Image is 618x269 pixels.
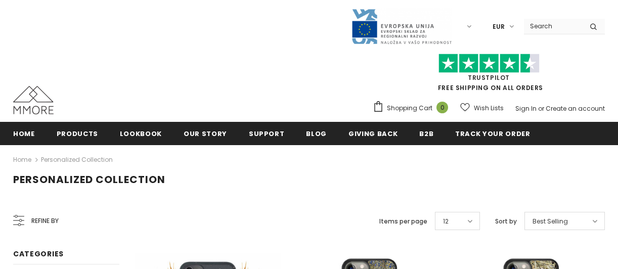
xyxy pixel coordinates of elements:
span: EUR [493,22,505,32]
a: Products [57,122,98,145]
span: FREE SHIPPING ON ALL ORDERS [373,58,605,92]
span: Refine by [31,215,59,227]
a: Blog [306,122,327,145]
a: B2B [419,122,433,145]
img: Javni Razpis [351,8,452,45]
img: Trust Pilot Stars [438,54,540,73]
a: Javni Razpis [351,22,452,30]
span: 0 [436,102,448,113]
label: Sort by [495,216,517,227]
span: Products [57,129,98,139]
span: Shopping Cart [387,103,432,113]
a: Home [13,154,31,166]
a: Track your order [455,122,530,145]
span: Track your order [455,129,530,139]
a: support [249,122,285,145]
a: Sign In [515,104,537,113]
span: 12 [443,216,449,227]
a: Our Story [184,122,227,145]
span: Giving back [348,129,398,139]
a: Shopping Cart 0 [373,101,453,116]
a: Trustpilot [468,73,510,82]
span: support [249,129,285,139]
a: Lookbook [120,122,162,145]
span: Lookbook [120,129,162,139]
span: Personalized Collection [13,172,165,187]
span: Wish Lists [474,103,504,113]
span: B2B [419,129,433,139]
img: MMORE Cases [13,86,54,114]
a: Giving back [348,122,398,145]
span: Categories [13,249,64,259]
a: Create an account [546,104,605,113]
span: Blog [306,129,327,139]
input: Search Site [524,19,582,33]
span: or [538,104,544,113]
span: Home [13,129,35,139]
label: Items per page [379,216,427,227]
span: Our Story [184,129,227,139]
a: Wish Lists [460,99,504,117]
span: Best Selling [533,216,568,227]
a: Personalized Collection [41,155,113,164]
a: Home [13,122,35,145]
